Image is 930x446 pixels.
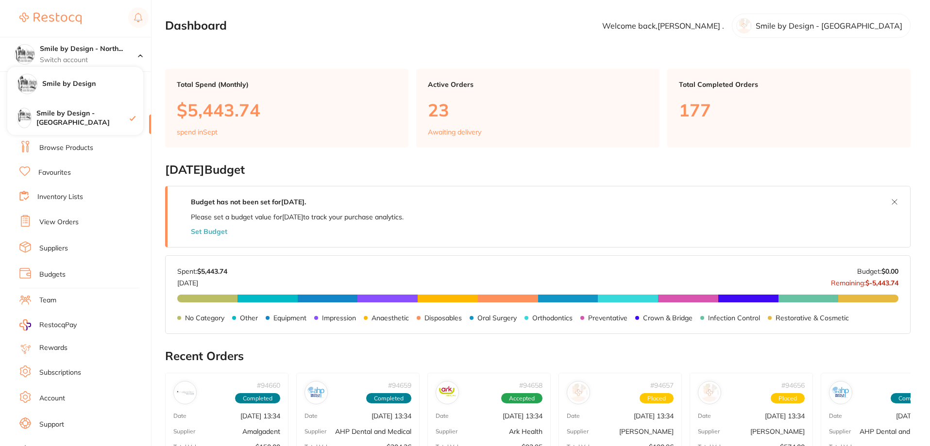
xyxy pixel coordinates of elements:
[771,393,805,404] span: Placed
[39,320,77,330] span: RestocqPay
[304,428,326,435] p: Supplier
[831,383,850,402] img: AHP Dental and Medical
[698,428,720,435] p: Supplier
[335,428,411,435] p: AHP Dental and Medical
[503,412,542,420] p: [DATE] 13:34
[197,267,227,276] strong: $5,443.74
[165,19,227,33] h2: Dashboard
[39,368,81,378] a: Subscriptions
[679,100,899,120] p: 177
[322,314,356,322] p: Impression
[428,100,648,120] p: 23
[372,314,409,322] p: Anaesthetic
[257,381,280,389] p: # 94660
[700,383,719,402] img: Henry Schein Halas
[640,393,674,404] span: Placed
[829,428,851,435] p: Supplier
[242,428,280,435] p: Amalgadent
[36,109,130,128] h4: Smile by Design - [GEOGRAPHIC_DATA]
[177,275,227,287] p: [DATE]
[532,314,573,322] p: Orthodontics
[185,314,224,322] p: No Category
[173,413,186,419] p: Date
[191,198,306,206] strong: Budget has not been set for [DATE] .
[602,21,724,30] p: Welcome back, [PERSON_NAME] .
[39,143,93,153] a: Browse Products
[177,100,397,120] p: $5,443.74
[191,213,404,221] p: Please set a budget value for [DATE] to track your purchase analytics.
[438,383,457,402] img: Ark Health
[857,267,898,275] p: Budget:
[177,81,397,88] p: Total Spend (Monthly)
[698,413,711,419] p: Date
[567,413,580,419] p: Date
[477,314,517,322] p: Oral Surgery
[304,413,318,419] p: Date
[177,267,227,275] p: Spent:
[519,381,542,389] p: # 94658
[501,393,542,404] span: Accepted
[19,319,77,330] a: RestocqPay
[388,381,411,389] p: # 94659
[428,128,481,136] p: Awaiting delivery
[708,314,760,322] p: Infection Control
[39,296,56,305] a: Team
[39,244,68,253] a: Suppliers
[273,314,306,322] p: Equipment
[240,412,280,420] p: [DATE] 13:34
[39,217,79,227] a: View Orders
[42,79,143,89] h4: Smile by Design
[165,349,911,363] h2: Recent Orders
[567,428,589,435] p: Supplier
[619,428,674,435] p: [PERSON_NAME]
[191,228,227,235] button: Set Budget
[39,394,65,403] a: Account
[173,428,195,435] p: Supplier
[428,81,648,88] p: Active Orders
[17,108,31,122] img: Smile by Design - North Sydney
[509,428,542,435] p: Ark Health
[39,343,68,353] a: Rewards
[436,413,449,419] p: Date
[235,393,280,404] span: Completed
[569,383,588,402] img: Adam Dental
[39,270,66,280] a: Budgets
[831,275,898,287] p: Remaining:
[750,428,805,435] p: [PERSON_NAME]
[829,413,842,419] p: Date
[781,381,805,389] p: # 94656
[40,55,138,65] p: Switch account
[165,163,911,177] h2: [DATE] Budget
[667,69,911,148] a: Total Completed Orders177
[37,192,83,202] a: Inventory Lists
[307,383,325,402] img: AHP Dental and Medical
[424,314,462,322] p: Disposables
[679,81,899,88] p: Total Completed Orders
[765,412,805,420] p: [DATE] 13:34
[40,44,138,54] h4: Smile by Design - North Sydney
[39,420,64,429] a: Support
[366,393,411,404] span: Completed
[436,428,457,435] p: Supplier
[643,314,693,322] p: Crown & Bridge
[634,412,674,420] p: [DATE] 13:34
[240,314,258,322] p: Other
[165,69,408,148] a: Total Spend (Monthly)$5,443.74spend inSept
[881,267,898,276] strong: $0.00
[15,45,34,64] img: Smile by Design - North Sydney
[17,74,37,94] img: Smile by Design
[38,168,71,178] a: Favourites
[177,128,218,136] p: spend in Sept
[416,69,659,148] a: Active Orders23Awaiting delivery
[588,314,627,322] p: Preventative
[756,21,902,30] p: Smile by Design - [GEOGRAPHIC_DATA]
[19,7,82,30] a: Restocq Logo
[176,383,194,402] img: Amalgadent
[650,381,674,389] p: # 94657
[19,13,82,24] img: Restocq Logo
[372,412,411,420] p: [DATE] 13:34
[865,279,898,287] strong: $-5,443.74
[19,319,31,330] img: RestocqPay
[776,314,849,322] p: Restorative & Cosmetic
